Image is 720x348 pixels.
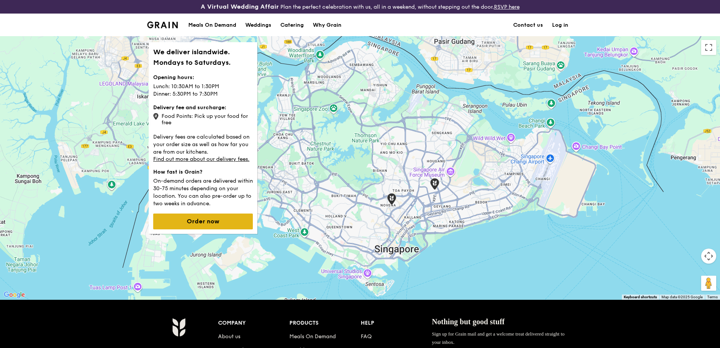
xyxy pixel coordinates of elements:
[172,318,185,337] img: Grain
[308,14,346,37] a: Why Grain
[218,333,240,340] a: About us
[361,333,372,340] a: FAQ
[153,81,253,98] p: Lunch: 10:30AM to 1:30PM Dinner: 5:30PM to 7:30PM
[548,14,573,37] a: Log in
[289,333,336,340] a: Meals On Demand
[701,276,716,291] button: Drag Pegman onto the map to open Street View
[2,290,27,300] img: Google
[313,14,342,37] div: Why Grain
[188,14,236,37] div: Meals On Demand
[153,169,202,175] strong: How fast is Grain?
[147,21,178,28] img: Grain
[201,3,279,11] h3: A Virtual Wedding Affair
[289,318,361,328] div: Products
[509,14,548,37] a: Contact us
[432,317,505,326] span: Nothing but good stuff
[143,3,577,11] div: Plan the perfect celebration with us, all in a weekend, without stepping out the door.
[153,214,253,229] button: Order now
[153,218,253,225] a: Order now
[218,318,289,328] div: Company
[494,4,520,10] a: RSVP here
[153,113,158,120] img: icon-grain-marker.0ca718ca.png
[245,14,271,37] div: Weddings
[707,295,718,299] a: Terms
[276,14,308,37] a: Catering
[241,14,276,37] a: Weddings
[153,111,253,126] div: Food Points: Pick up your food for free
[2,290,27,300] a: Open this area in Google Maps (opens a new window)
[153,156,249,162] a: Find out more about our delivery fees.
[153,104,226,111] strong: Delivery fee and surcharge:
[153,132,253,156] p: Delivery fees are calculated based on your order size as well as how far you are from our kitchens.
[701,249,716,264] button: Map camera controls
[153,74,194,81] strong: Opening hours:
[624,295,657,300] button: Keyboard shortcuts
[662,295,703,299] span: Map data ©2025 Google
[432,331,565,345] span: Sign up for Grain mail and get a welcome treat delivered straight to your inbox.
[361,318,432,328] div: Help
[701,40,716,55] button: Toggle fullscreen view
[153,47,253,68] h1: We deliver islandwide. Mondays to Saturdays.
[280,14,304,37] div: Catering
[147,13,178,36] a: GrainGrain
[153,176,253,208] p: On-demand orders are delivered within 30-75 minutes depending on your location. You can also pre-...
